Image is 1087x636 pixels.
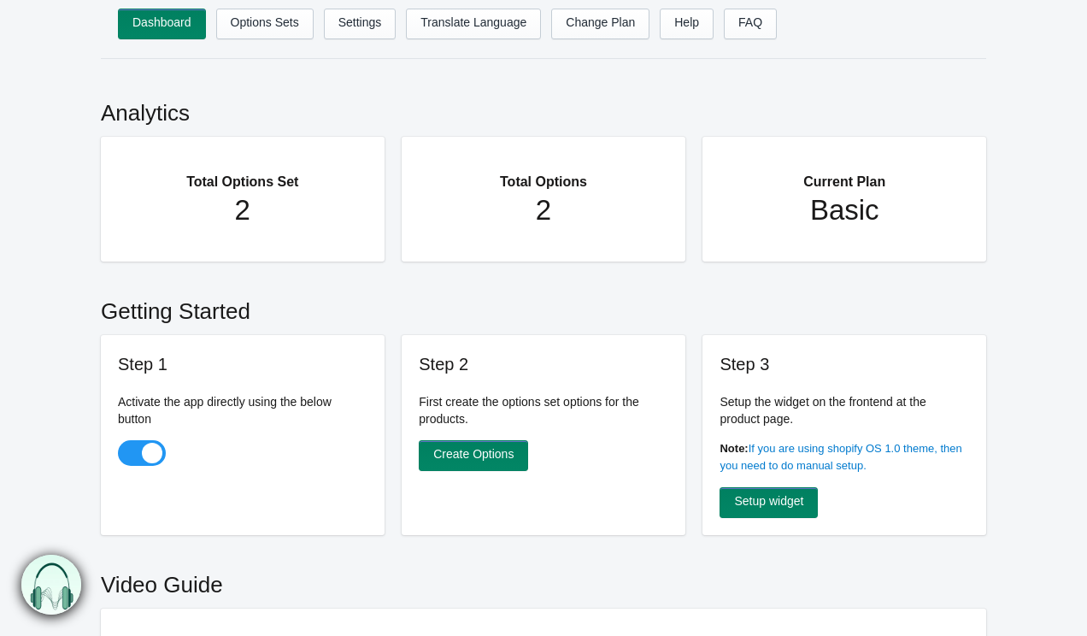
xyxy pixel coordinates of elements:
[135,154,350,193] h2: Total Options Set
[101,552,986,609] h2: Video Guide
[419,393,668,427] p: First create the options set options for the products.
[720,352,969,376] h3: Step 3
[436,154,651,193] h2: Total Options
[720,393,969,427] p: Setup the widget on the frontend at the product page.
[21,555,81,615] img: bxm.png
[551,9,649,39] a: Change Plan
[737,193,952,227] h1: Basic
[118,9,206,39] a: Dashboard
[720,442,748,455] b: Note:
[419,352,668,376] h3: Step 2
[101,279,986,335] h2: Getting Started
[118,393,367,427] p: Activate the app directly using the below button
[406,9,541,39] a: Translate Language
[720,487,818,518] a: Setup widget
[436,193,651,227] h1: 2
[660,9,714,39] a: Help
[720,442,961,472] a: If you are using shopify OS 1.0 theme, then you need to do manual setup.
[737,154,952,193] h2: Current Plan
[724,9,777,39] a: FAQ
[118,352,367,376] h3: Step 1
[101,80,986,137] h2: Analytics
[324,9,397,39] a: Settings
[216,9,314,39] a: Options Sets
[135,193,350,227] h1: 2
[419,440,528,471] a: Create Options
